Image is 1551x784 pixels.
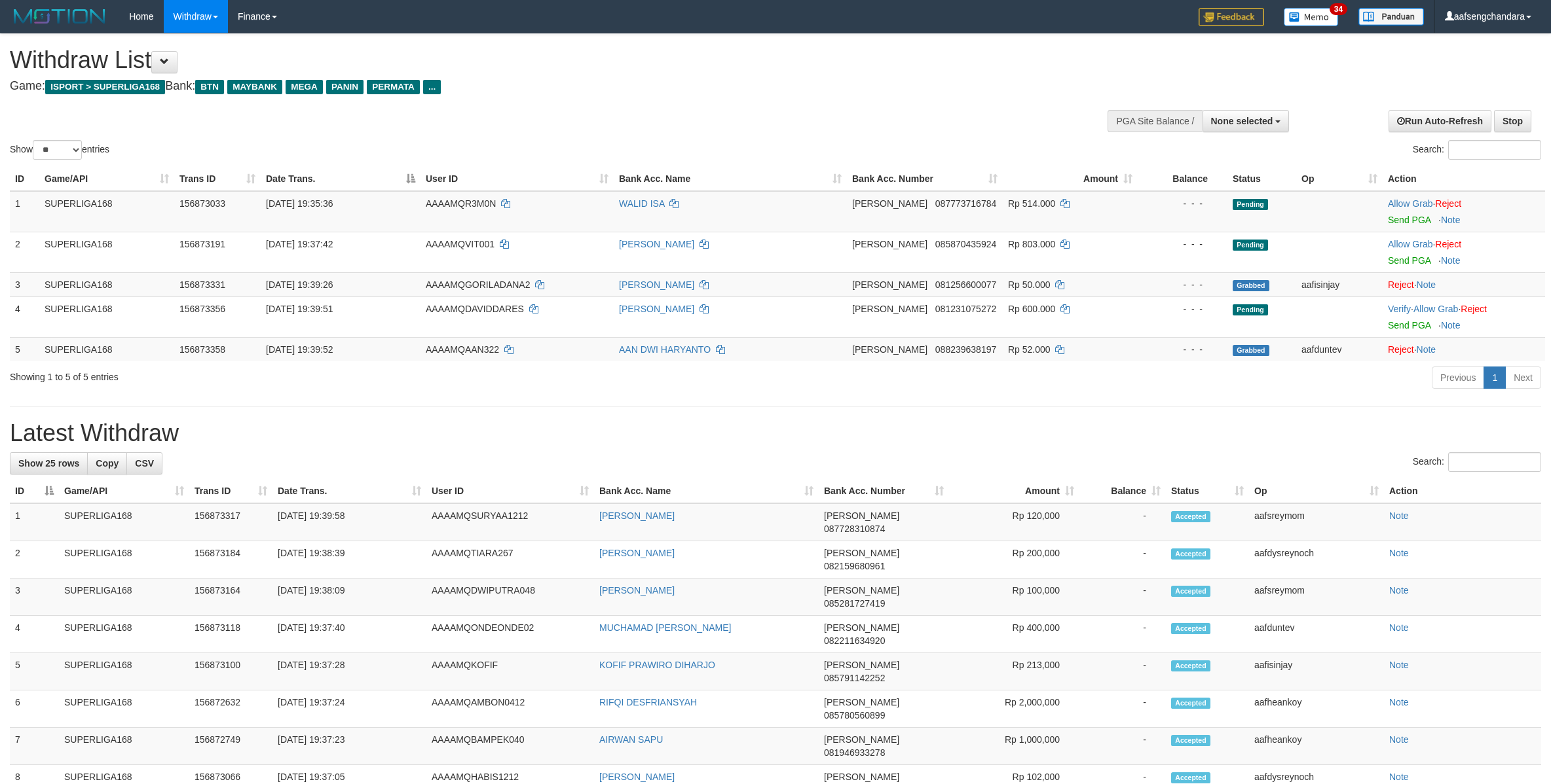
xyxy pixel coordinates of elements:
span: Accepted [1171,660,1210,671]
span: Pending [1233,304,1268,315]
a: AAN DWI HARYANTO [619,344,711,355]
a: [PERSON_NAME] [619,239,694,249]
label: Search: [1413,452,1541,472]
span: ... [423,80,441,94]
td: SUPERLIGA168 [59,616,189,653]
td: [DATE] 19:37:23 [272,728,426,765]
span: MEGA [286,80,323,94]
td: [DATE] 19:37:28 [272,653,426,690]
td: Rp 213,000 [949,653,1079,690]
span: [PERSON_NAME] [824,734,899,745]
span: Copy 085281727419 to clipboard [824,598,885,609]
th: User ID: activate to sort column ascending [420,167,614,191]
td: - [1079,728,1166,765]
td: 3 [10,272,39,296]
a: Note [1389,548,1409,558]
td: AAAAMQAMBON0412 [426,690,594,728]
span: [PERSON_NAME] [824,772,899,782]
a: Note [1389,622,1409,633]
td: aafduntev [1249,616,1384,653]
td: aafsreymom [1249,503,1384,541]
span: Accepted [1171,586,1210,597]
span: Grabbed [1233,280,1269,291]
span: · [1388,198,1435,209]
th: Status: activate to sort column ascending [1166,479,1249,503]
th: ID: activate to sort column descending [10,479,59,503]
a: Note [1389,510,1409,521]
select: Showentries [33,140,82,160]
td: [DATE] 19:38:39 [272,541,426,579]
span: AAAAMQVIT001 [426,239,495,249]
span: [DATE] 19:37:42 [266,239,333,249]
span: CSV [135,458,154,469]
th: Date Trans.: activate to sort column ascending [272,479,426,503]
span: Copy 085870435924 to clipboard [935,239,996,249]
th: Balance: activate to sort column ascending [1079,479,1166,503]
th: Game/API: activate to sort column ascending [59,479,189,503]
span: [PERSON_NAME] [824,697,899,707]
span: Rp 50.000 [1008,279,1051,290]
a: [PERSON_NAME] [599,772,675,782]
td: 4 [10,616,59,653]
button: None selected [1203,110,1290,132]
td: · [1383,191,1545,232]
td: 1 [10,503,59,541]
a: [PERSON_NAME] [619,304,694,314]
a: Note [1389,697,1409,707]
td: 156873317 [189,503,272,541]
div: PGA Site Balance / [1108,110,1202,132]
span: [PERSON_NAME] [824,548,899,558]
td: AAAAMQKOFIF [426,653,594,690]
td: 156873164 [189,579,272,616]
span: Accepted [1171,735,1210,746]
span: 156873358 [179,344,225,355]
span: Pending [1233,240,1268,251]
span: Rp 52.000 [1008,344,1051,355]
td: 2 [10,541,59,579]
span: Copy 085780560899 to clipboard [824,710,885,721]
td: AAAAMQONDEONDE02 [426,616,594,653]
td: · · [1383,296,1545,337]
th: Bank Acc. Name: activate to sort column ascending [614,167,847,191]
th: Bank Acc. Number: activate to sort column ascending [847,167,1003,191]
div: Showing 1 to 5 of 5 entries [10,365,637,383]
span: [PERSON_NAME] [824,510,899,521]
a: Note [1417,344,1436,355]
span: BTN [195,80,224,94]
span: [PERSON_NAME] [824,622,899,633]
th: ID [10,167,39,191]
th: Status [1227,167,1296,191]
a: Note [1389,734,1409,745]
td: SUPERLIGA168 [59,690,189,728]
span: Show 25 rows [18,458,79,469]
h1: Withdraw List [10,47,1021,73]
img: Button%20Memo.svg [1284,8,1339,26]
a: Reject [1435,239,1461,249]
td: Rp 200,000 [949,541,1079,579]
td: SUPERLIGA168 [59,541,189,579]
td: 3 [10,579,59,616]
div: - - - [1143,278,1222,291]
td: SUPERLIGA168 [39,337,174,361]
span: Rp 514.000 [1008,198,1055,209]
td: aafsreymom [1249,579,1384,616]
span: 156873191 [179,239,225,249]
a: Note [1389,585,1409,596]
span: Copy 085791142252 to clipboard [824,673,885,683]
span: [PERSON_NAME] [852,198,927,209]
span: Copy 082211634920 to clipboard [824,635,885,646]
td: 156873184 [189,541,272,579]
a: CSV [126,452,162,474]
td: - [1079,653,1166,690]
td: aafheankoy [1249,728,1384,765]
td: 5 [10,337,39,361]
a: Reject [1388,279,1414,290]
a: 1 [1484,366,1506,389]
a: Note [1441,215,1461,225]
th: Op: activate to sort column ascending [1249,479,1384,503]
span: Copy 082159680961 to clipboard [824,561,885,571]
span: [PERSON_NAME] [824,660,899,670]
td: SUPERLIGA168 [39,272,174,296]
td: - [1079,616,1166,653]
a: [PERSON_NAME] [599,510,675,521]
